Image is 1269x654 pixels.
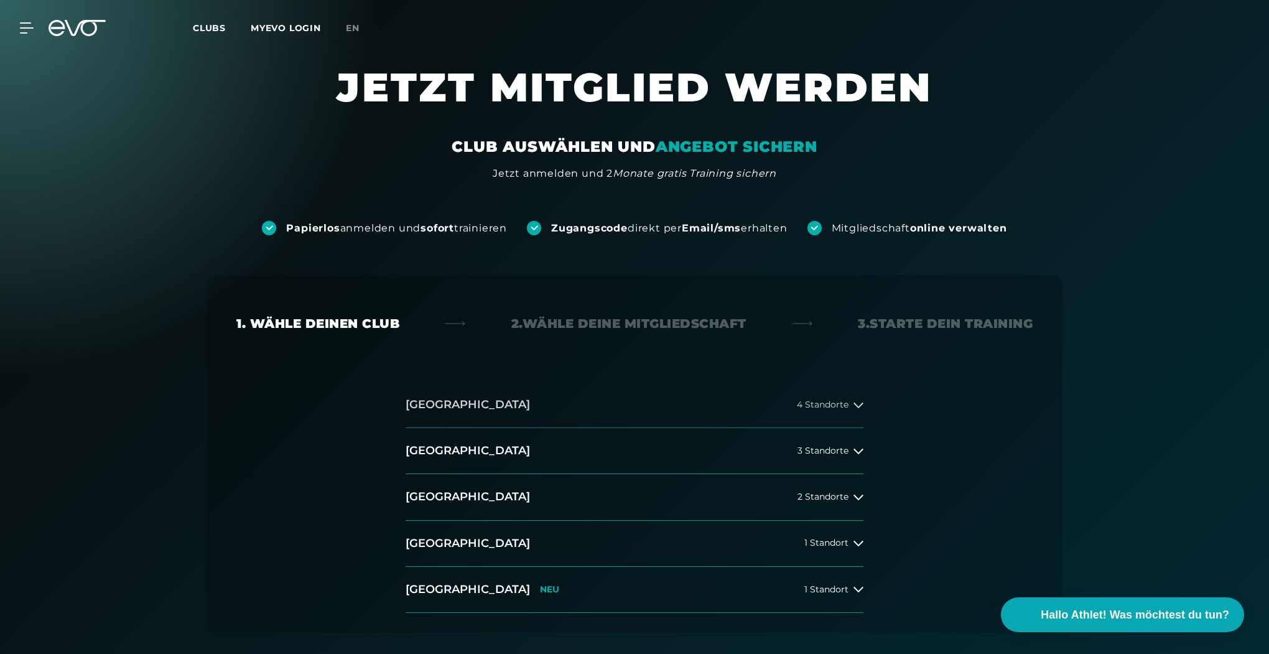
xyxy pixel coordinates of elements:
span: 2 Standorte [797,492,848,502]
div: 3. Starte dein Training [858,315,1033,332]
span: 4 Standorte [797,400,848,409]
h2: [GEOGRAPHIC_DATA] [406,582,530,597]
a: en [346,21,374,35]
strong: Zugangscode [551,222,628,234]
span: 3 Standorte [797,446,848,455]
div: 2. Wähle deine Mitgliedschaft [511,315,746,332]
em: Monate gratis Training sichern [613,167,776,179]
div: Mitgliedschaft [832,222,1007,235]
a: MYEVO LOGIN [251,22,321,34]
button: [GEOGRAPHIC_DATA]2 Standorte [406,474,863,520]
strong: sofort [421,222,454,234]
a: Clubs [193,22,251,34]
span: 1 Standort [804,585,848,594]
span: 1 Standort [804,538,848,548]
h2: [GEOGRAPHIC_DATA] [406,443,530,459]
div: 1. Wähle deinen Club [236,315,399,332]
h2: [GEOGRAPHIC_DATA] [406,397,530,413]
div: direkt per erhalten [551,222,787,235]
h2: [GEOGRAPHIC_DATA] [406,536,530,551]
button: [GEOGRAPHIC_DATA]4 Standorte [406,382,863,428]
strong: Email/sms [682,222,741,234]
span: en [346,22,360,34]
strong: online verwalten [910,222,1007,234]
button: [GEOGRAPHIC_DATA]NEU1 Standort [406,567,863,613]
span: Clubs [193,22,226,34]
button: Hallo Athlet! Was möchtest du tun? [1001,597,1244,632]
button: [GEOGRAPHIC_DATA]1 Standort [406,521,863,567]
p: NEU [540,584,559,595]
em: ANGEBOT SICHERN [656,138,817,156]
button: [GEOGRAPHIC_DATA]3 Standorte [406,428,863,474]
strong: Papierlos [286,222,340,234]
h1: JETZT MITGLIED WERDEN [261,62,1008,137]
div: anmelden und trainieren [286,222,507,235]
div: CLUB AUSWÄHLEN UND [452,137,817,157]
div: Jetzt anmelden und 2 [493,166,776,181]
h2: [GEOGRAPHIC_DATA] [406,489,530,505]
span: Hallo Athlet! Was möchtest du tun? [1041,607,1229,624]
